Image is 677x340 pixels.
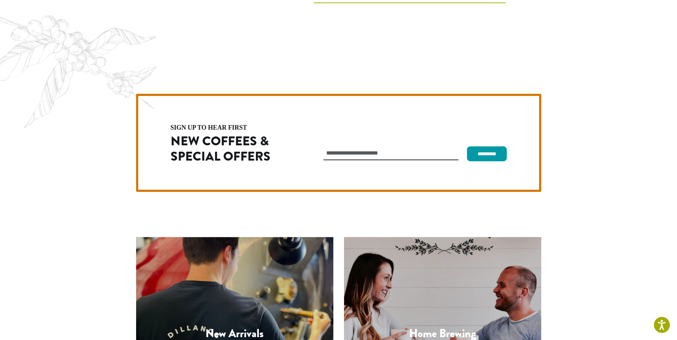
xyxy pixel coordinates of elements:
h2: New Coffees & Special Offers [171,134,293,164]
h4: sign up to hear first [171,124,293,131]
